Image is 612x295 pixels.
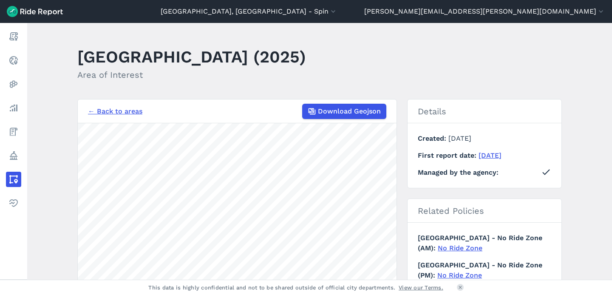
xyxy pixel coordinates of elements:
[6,124,21,139] a: Fees
[418,134,448,142] span: Created
[438,244,482,252] a: No Ride Zone
[161,6,337,17] button: [GEOGRAPHIC_DATA], [GEOGRAPHIC_DATA] - Spin
[418,234,542,252] span: [GEOGRAPHIC_DATA] - No Ride Zone (AM)
[7,6,63,17] img: Ride Report
[6,196,21,211] a: Health
[88,106,142,116] a: ← Back to areas
[399,284,443,292] a: View our Terms.
[364,6,605,17] button: [PERSON_NAME][EMAIL_ADDRESS][PERSON_NAME][DOMAIN_NAME]
[318,106,381,116] span: Download Geojson
[418,167,499,178] span: Managed by the agency
[77,45,306,68] h1: [GEOGRAPHIC_DATA] (2025)
[437,271,482,279] a: No Ride Zone
[6,172,21,187] a: Areas
[408,199,561,223] h2: Related Policies
[6,77,21,92] a: Heatmaps
[6,53,21,68] a: Realtime
[408,99,561,123] h2: Details
[6,148,21,163] a: Policy
[6,100,21,116] a: Analyze
[448,134,471,142] span: [DATE]
[302,104,386,119] button: Download Geojson
[418,261,542,279] span: [GEOGRAPHIC_DATA] - No Ride Zone (PM)
[77,68,306,81] h2: Area of Interest
[479,151,501,159] a: [DATE]
[418,151,479,159] span: First report date
[6,29,21,44] a: Report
